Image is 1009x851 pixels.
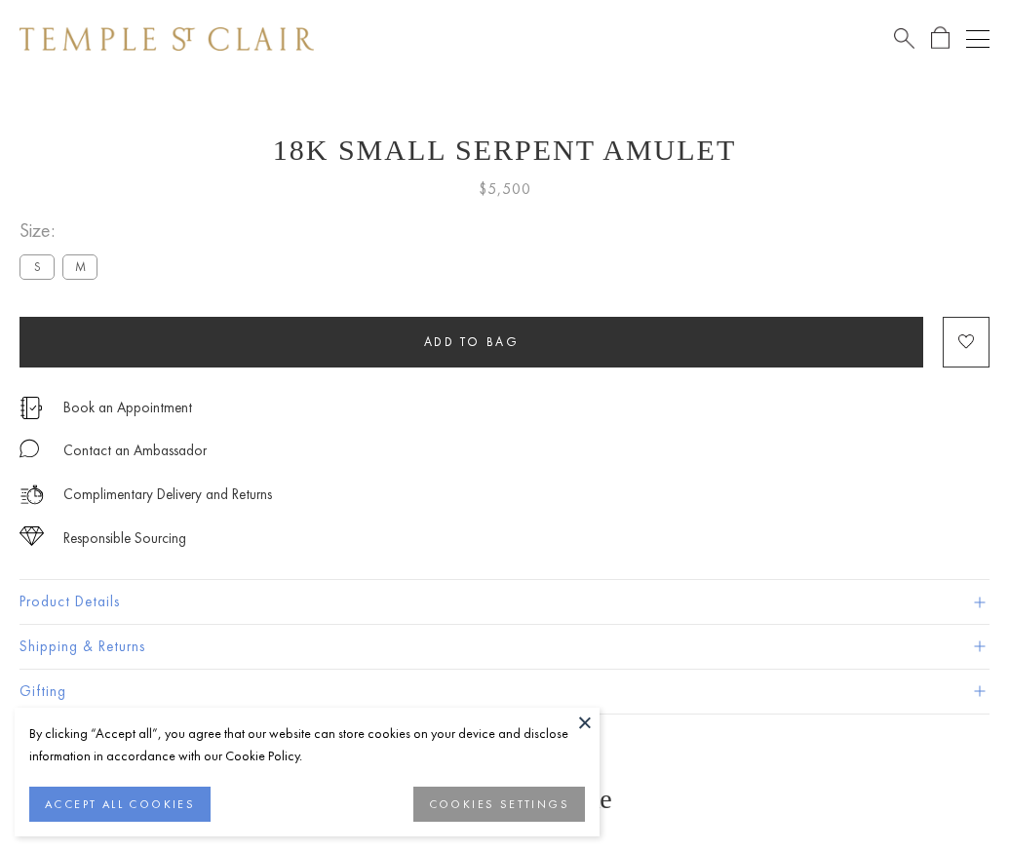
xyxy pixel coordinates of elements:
div: Responsible Sourcing [63,526,186,551]
button: Add to bag [19,317,923,367]
p: Complimentary Delivery and Returns [63,483,272,507]
button: Product Details [19,580,990,624]
img: icon_delivery.svg [19,483,44,507]
button: Gifting [19,670,990,714]
span: Add to bag [424,333,520,350]
span: Size: [19,214,105,247]
img: Temple St. Clair [19,27,314,51]
h1: 18K Small Serpent Amulet [19,134,990,167]
label: S [19,254,55,279]
label: M [62,254,97,279]
a: Open Shopping Bag [931,26,950,51]
div: Contact an Ambassador [63,439,207,463]
button: Open navigation [966,27,990,51]
button: ACCEPT ALL COOKIES [29,787,211,822]
img: icon_sourcing.svg [19,526,44,546]
a: Search [894,26,914,51]
img: MessageIcon-01_2.svg [19,439,39,458]
span: $5,500 [479,176,531,202]
button: Shipping & Returns [19,625,990,669]
div: By clicking “Accept all”, you agree that our website can store cookies on your device and disclos... [29,722,585,767]
a: Book an Appointment [63,397,192,418]
button: COOKIES SETTINGS [413,787,585,822]
img: icon_appointment.svg [19,397,43,419]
